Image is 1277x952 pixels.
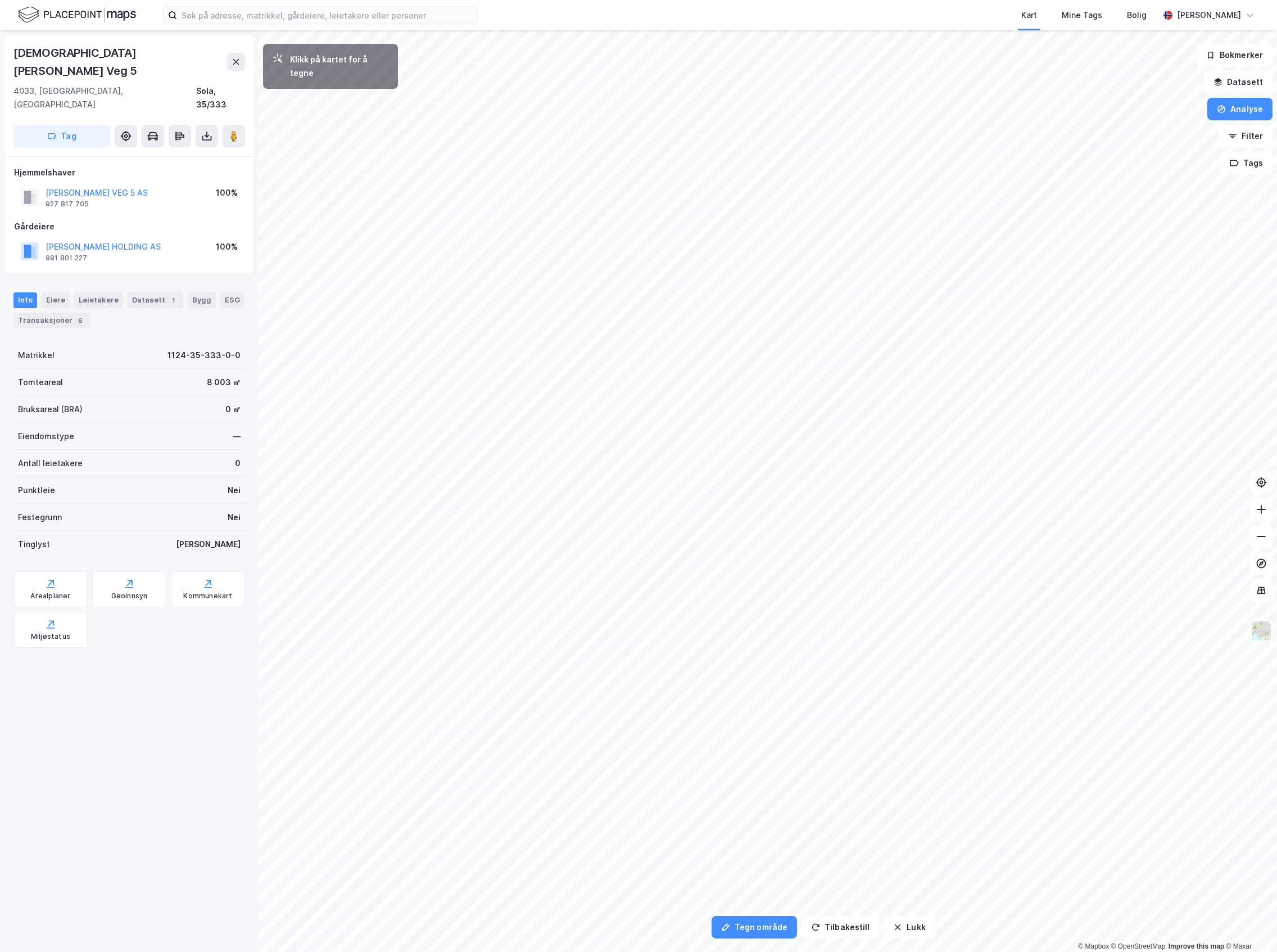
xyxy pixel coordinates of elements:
[1177,8,1241,22] div: [PERSON_NAME]
[207,376,241,389] div: 8 003 ㎡
[1251,620,1272,642] img: Z
[225,403,241,416] div: 0 ㎡
[1221,898,1277,952] iframe: Chat Widget
[167,349,241,362] div: 1124-35-333-0-0
[1204,71,1273,93] button: Datasett
[228,511,241,524] div: Nei
[1207,98,1273,120] button: Analyse
[46,254,87,263] div: 991 801 227
[216,240,238,254] div: 100%
[216,186,238,200] div: 100%
[13,84,196,111] div: 4033, [GEOGRAPHIC_DATA], [GEOGRAPHIC_DATA]
[290,53,389,80] div: Klikk på kartet for å tegne
[228,484,241,497] div: Nei
[18,349,55,362] div: Matrikkel
[884,916,935,939] button: Lukk
[1219,125,1273,147] button: Filter
[75,315,86,326] div: 6
[13,44,227,80] div: [DEMOGRAPHIC_DATA][PERSON_NAME] Veg 5
[42,292,70,308] div: Eiere
[1021,8,1037,22] div: Kart
[801,916,879,939] button: Tilbakestill
[233,430,241,443] div: —
[177,7,477,24] input: Søk på adresse, matrikkel, gårdeiere, leietakere eller personer
[1078,942,1109,950] a: Mapbox
[1111,942,1166,950] a: OpenStreetMap
[18,538,50,551] div: Tinglyst
[18,376,63,389] div: Tomteareal
[14,166,244,179] div: Hjemmelshaver
[14,220,244,233] div: Gårdeiere
[188,292,216,308] div: Bygg
[13,292,37,308] div: Info
[183,592,232,601] div: Kommunekart
[235,457,241,470] div: 0
[18,511,62,524] div: Festegrunn
[18,457,83,470] div: Antall leietakere
[712,916,797,939] button: Tegn område
[1220,152,1273,174] button: Tags
[1221,898,1277,952] div: Kontrollprogram for chat
[176,538,241,551] div: [PERSON_NAME]
[220,292,244,308] div: ESG
[18,430,74,443] div: Eiendomstype
[18,5,136,25] img: logo.f888ab2527a4732fd821a326f86c7f29.svg
[167,295,179,306] div: 1
[1169,942,1224,950] a: Improve this map
[111,592,148,601] div: Geoinnsyn
[196,84,245,111] div: Sola, 35/333
[30,592,70,601] div: Arealplaner
[128,292,183,308] div: Datasett
[18,484,55,497] div: Punktleie
[18,403,83,416] div: Bruksareal (BRA)
[1197,44,1273,66] button: Bokmerker
[31,632,70,641] div: Miljøstatus
[13,313,90,328] div: Transaksjoner
[1127,8,1147,22] div: Bolig
[13,125,110,147] button: Tag
[46,200,89,209] div: 927 817 705
[1062,8,1102,22] div: Mine Tags
[74,292,123,308] div: Leietakere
